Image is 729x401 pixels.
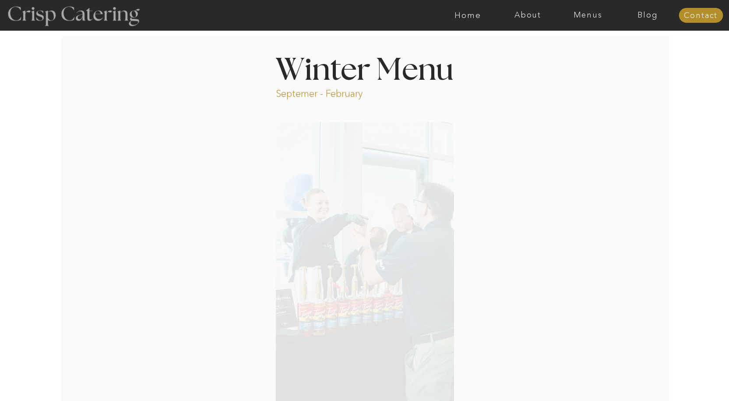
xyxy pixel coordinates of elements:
[438,11,498,20] a: Home
[276,87,396,97] p: Septemer - February
[618,11,678,20] a: Blog
[679,11,723,20] a: Contact
[558,11,618,20] a: Menus
[243,55,486,81] h1: Winter Menu
[498,11,558,20] a: About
